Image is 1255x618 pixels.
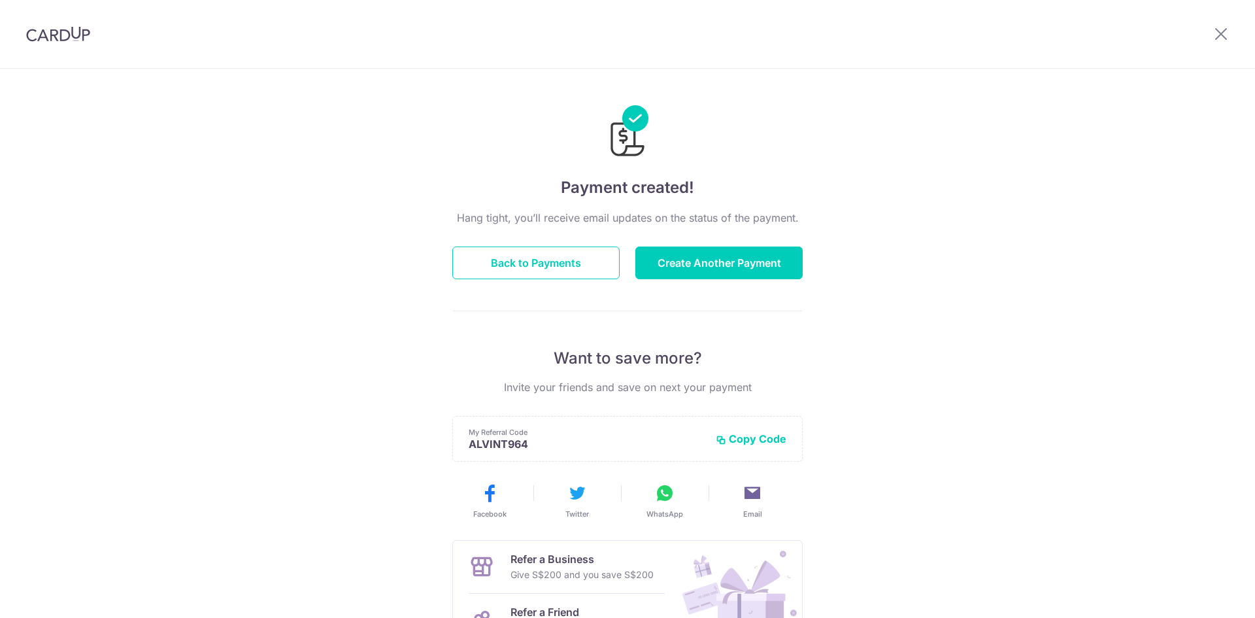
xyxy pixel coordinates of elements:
[510,567,654,583] p: Give S$200 and you save S$200
[635,247,803,279] button: Create Another Payment
[714,483,791,519] button: Email
[743,509,762,519] span: Email
[626,483,703,519] button: WhatsApp
[452,176,803,199] h4: Payment created!
[716,432,786,445] button: Copy Code
[26,26,90,42] img: CardUp
[451,483,528,519] button: Facebook
[510,551,654,567] p: Refer a Business
[469,427,705,438] p: My Referral Code
[607,105,648,160] img: Payments
[473,509,507,519] span: Facebook
[565,509,589,519] span: Twitter
[452,348,803,369] p: Want to save more?
[646,509,683,519] span: WhatsApp
[539,483,616,519] button: Twitter
[469,438,705,451] p: ALVINT964
[1171,579,1242,611] iframe: Opens a widget where you can find more information
[452,247,620,279] button: Back to Payments
[452,379,803,395] p: Invite your friends and save on next your payment
[452,210,803,226] p: Hang tight, you’ll receive email updates on the status of the payment.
